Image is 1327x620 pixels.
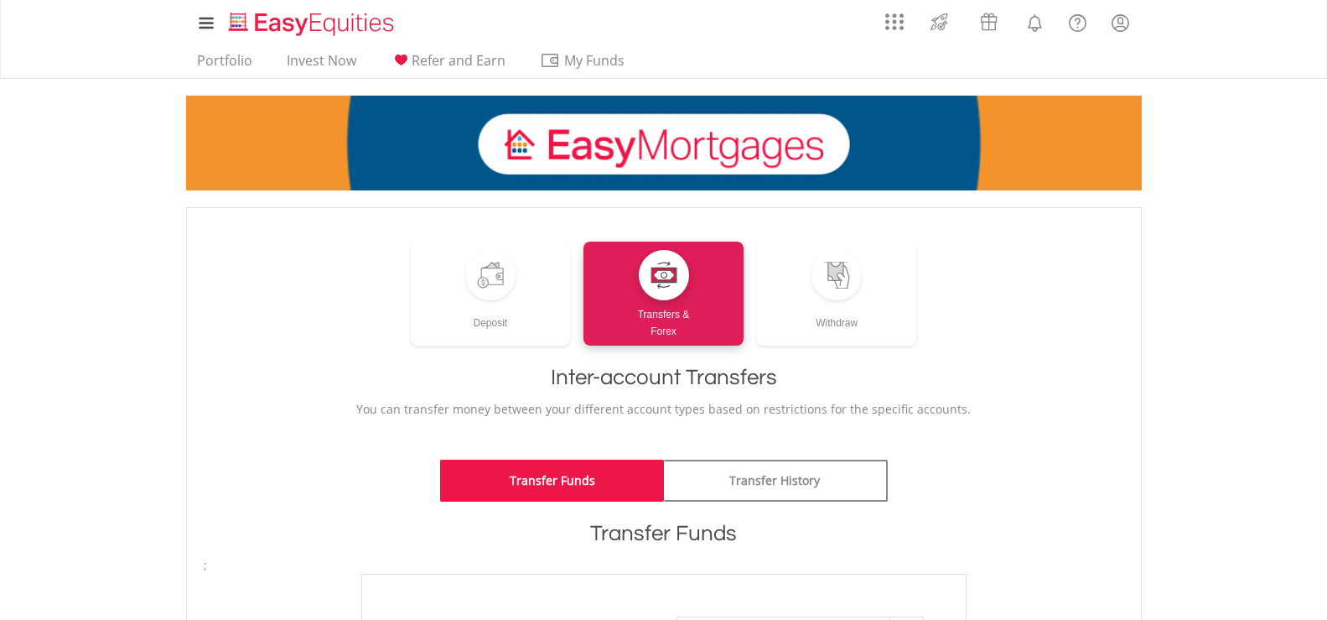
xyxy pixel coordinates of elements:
a: Refer and Earn [384,52,512,78]
a: FAQ's and Support [1056,4,1099,38]
a: Home page [222,4,401,38]
span: My Funds [540,49,650,71]
span: Refer and Earn [412,51,505,70]
p: You can transfer money between your different account types based on restrictions for the specifi... [204,401,1124,418]
div: Withdraw [757,300,917,331]
img: EasyEquities_Logo.png [225,10,401,38]
div: Deposit [411,300,571,331]
h1: Inter-account Transfers [204,362,1124,393]
img: vouchers-v2.svg [975,8,1003,35]
img: thrive-v2.svg [925,8,953,35]
div: Transfers & Forex [583,300,744,340]
a: My Profile [1099,4,1142,41]
a: Transfer Funds [440,460,664,502]
a: AppsGrid [874,4,915,31]
a: Withdraw [757,242,917,346]
a: Transfers &Forex [583,242,744,346]
a: Vouchers [964,4,1013,35]
a: Portfolio [190,52,259,78]
img: EasyMortage Promotion Banner [186,96,1142,190]
a: Deposit [411,242,571,346]
h1: Transfer Funds [204,518,1124,549]
a: Transfer History [664,460,888,502]
a: Invest Now [280,52,363,78]
a: Notifications [1013,4,1056,38]
img: grid-menu-icon.svg [885,13,904,31]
